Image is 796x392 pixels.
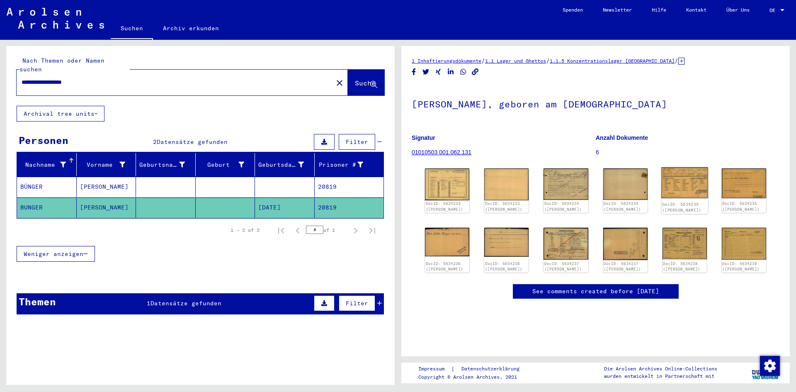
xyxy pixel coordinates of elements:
button: Suche [348,70,384,95]
div: of 1 [306,226,347,234]
button: Next page [347,222,364,239]
div: Nachname [20,158,76,171]
a: DocID: 5634234 ([PERSON_NAME]) [604,201,641,212]
button: Share on LinkedIn [447,67,455,77]
button: Weniger anzeigen [17,246,95,262]
span: Datensätze gefunden [150,299,221,307]
b: Signatur [412,134,435,141]
b: Anzahl Dokumente [596,134,648,141]
mat-icon: close [335,78,345,88]
mat-cell: [DATE] [255,197,315,218]
a: DocID: 5634236 ([PERSON_NAME]) [485,261,522,272]
button: Copy link [471,67,480,77]
img: 002.jpg [484,228,529,257]
a: Archiv erkunden [153,18,229,38]
div: Vorname [80,161,126,169]
img: yv_logo.png [750,362,781,383]
span: / [481,57,485,64]
a: 1 Inhaftierungsdokumente [412,58,481,64]
button: Archival tree units [17,106,104,122]
h1: [PERSON_NAME], geboren am [DEMOGRAPHIC_DATA] [412,85,779,122]
a: 1.1.5 Konzentrationslager [GEOGRAPHIC_DATA] [550,58,675,64]
div: Geburtsdatum [258,158,314,171]
img: 001.jpg [663,228,707,259]
img: 001.jpg [425,168,469,200]
a: DocID: 5634235 ([PERSON_NAME]) [722,201,760,212]
div: Geburtsname [139,158,195,171]
button: Filter [339,134,375,150]
div: Nachname [20,161,66,169]
mat-cell: BUNGER [17,197,77,218]
img: 002.jpg [603,228,648,260]
a: See comments created before [DATE] [532,287,659,296]
a: DocID: 5634234 ([PERSON_NAME]) [544,201,582,212]
a: DocID: 5634238 ([PERSON_NAME]) [722,261,760,272]
div: Personen [19,133,68,148]
span: 2 [153,138,157,146]
mat-cell: [PERSON_NAME] [77,177,136,197]
button: First page [273,222,289,239]
img: 002.jpg [722,168,766,198]
mat-label: Nach Themen oder Namen suchen [19,57,104,73]
div: 1 – 2 of 2 [231,226,260,234]
a: DocID: 5634233 ([PERSON_NAME]) [426,201,463,212]
a: 1.1 Lager und Ghettos [485,58,546,64]
mat-header-cell: Vorname [77,153,136,176]
img: 002.jpg [722,228,766,260]
a: DocID: 5634237 ([PERSON_NAME]) [604,261,641,272]
p: 6 [596,148,779,157]
mat-header-cell: Nachname [17,153,77,176]
span: DE [769,7,779,13]
mat-header-cell: Prisoner # [315,153,384,176]
div: Zustimmung ändern [760,355,779,375]
a: Suchen [111,18,153,40]
a: DocID: 5634237 ([PERSON_NAME]) [544,261,582,272]
span: Weniger anzeigen [24,250,83,258]
div: Geburt‏ [199,158,255,171]
img: 001.jpg [544,228,588,260]
span: Datensätze gefunden [157,138,228,146]
button: Filter [339,295,375,311]
button: Share on Facebook [410,67,418,77]
img: 001.jpg [661,168,708,199]
mat-cell: [PERSON_NAME] [77,197,136,218]
a: DocID: 5634235 ([PERSON_NAME]) [662,202,701,213]
div: Prisoner # [318,158,374,171]
div: | [418,365,529,373]
div: Geburtsdatum [258,161,304,169]
img: 002.jpg [484,168,529,200]
img: Arolsen_neg.svg [7,8,104,29]
img: 001.jpg [425,228,469,256]
span: Suche [355,79,376,87]
img: 001.jpg [544,168,588,200]
mat-cell: 20819 [315,177,384,197]
img: Zustimmung ändern [760,356,780,376]
div: Prisoner # [318,161,364,169]
span: / [546,57,550,64]
span: Filter [346,138,368,146]
p: Copyright © Arolsen Archives, 2021 [418,373,529,381]
a: DocID: 5634236 ([PERSON_NAME]) [426,261,463,272]
div: Geburtsname [139,161,185,169]
div: Geburt‏ [199,161,245,169]
span: / [675,57,678,64]
button: Last page [364,222,381,239]
mat-header-cell: Geburt‏ [196,153,255,176]
mat-cell: BÜNGER [17,177,77,197]
a: 01010503 001.062.131 [412,149,471,156]
a: Impressum [418,365,451,373]
button: Share on Twitter [422,67,430,77]
a: DocID: 5634233 ([PERSON_NAME]) [485,201,522,212]
img: 002.jpg [603,168,648,200]
button: Share on WhatsApp [459,67,468,77]
div: Themen [19,294,56,309]
p: wurden entwickelt in Partnerschaft mit [604,373,717,380]
button: Clear [331,74,348,91]
p: Die Arolsen Archives Online-Collections [604,365,717,373]
button: Share on Xing [434,67,443,77]
mat-cell: 20819 [315,197,384,218]
mat-header-cell: Geburtsdatum [255,153,315,176]
mat-header-cell: Geburtsname [136,153,196,176]
a: Datenschutzerklärung [455,365,529,373]
button: Previous page [289,222,306,239]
